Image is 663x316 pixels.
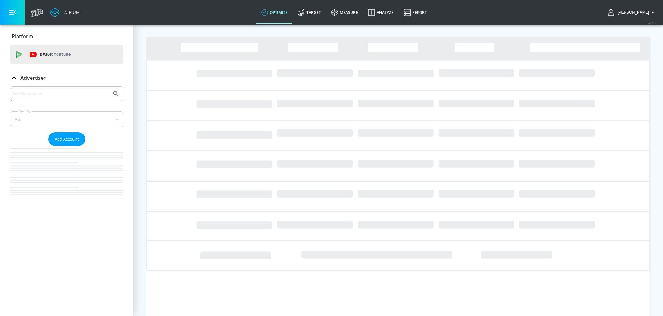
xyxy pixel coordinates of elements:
p: Youtube [54,51,71,58]
a: Analyze [363,1,399,24]
p: Advertiser [20,74,46,81]
input: Search by name [13,90,109,98]
div: Atrium [62,10,80,15]
div: Platform [10,27,123,45]
label: Sort By [18,109,32,113]
button: [PERSON_NAME] [608,9,657,16]
a: optimize [256,1,293,24]
a: Atrium [50,8,80,17]
a: Report [399,1,432,24]
span: login as: veronica.hernandez@zefr.com [615,10,649,15]
div: A-Z [10,111,123,127]
div: DV360: Youtube [10,45,123,64]
p: DV360: [40,51,71,58]
span: v 4.22.2 [648,21,657,24]
div: Advertiser [10,69,123,87]
p: Platform [12,33,33,40]
span: Add Account [55,135,79,143]
div: Advertiser [10,86,123,208]
nav: list of Advertiser [10,146,123,208]
a: Target [293,1,326,24]
a: measure [326,1,363,24]
button: Add Account [48,132,85,146]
